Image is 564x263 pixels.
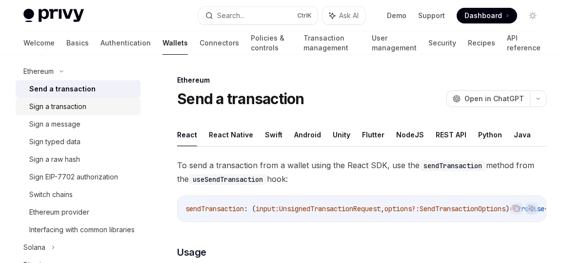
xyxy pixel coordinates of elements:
span: options [384,204,412,213]
a: Authentication [101,31,151,55]
a: Welcome [23,31,55,55]
a: Policies & controls [251,31,292,55]
h1: Send a transaction [177,90,304,108]
a: Recipes [468,31,495,55]
a: Support [418,11,445,21]
div: Sign a transaction [29,101,86,112]
div: Send a transaction [29,83,96,95]
a: Demo [387,11,406,21]
span: Ctrl K [297,12,312,20]
button: Toggle dark mode [525,8,541,23]
a: Wallets [162,31,188,55]
div: Sign a message [29,118,81,130]
span: Open in ChatGPT [464,94,524,104]
div: Ethereum [23,66,54,77]
span: : [275,204,279,213]
a: Security [428,31,456,55]
button: Open in ChatGPT [446,90,530,107]
code: useSendTransaction [189,174,267,185]
button: Android [294,123,321,146]
span: : ( [244,204,256,213]
a: Sign a message [16,115,141,133]
a: Sign EIP-7702 authorization [16,168,141,186]
button: Swift [265,123,282,146]
div: Sign EIP-7702 authorization [29,171,118,183]
span: UnsignedTransactionRequest [279,204,381,213]
button: Unity [333,123,350,146]
div: Ethereum provider [29,206,89,218]
a: Transaction management [303,31,360,55]
div: Search... [217,10,244,22]
span: ) [505,204,509,213]
button: Search...CtrlK [199,7,318,24]
div: Sign a raw hash [29,153,80,165]
button: Copy the contents from the code block [510,202,523,215]
a: Send a transaction [16,80,141,98]
div: Switch chains [29,189,73,200]
a: Switch chains [16,186,141,203]
span: To send a transaction from a wallet using the React SDK, use the method from the hook: [177,158,546,186]
a: Sign a transaction [16,98,141,115]
a: User management [372,31,417,55]
a: Interfacing with common libraries [16,221,141,239]
span: , [381,204,384,213]
div: Solana [23,241,45,253]
a: API reference [507,31,541,55]
span: Dashboard [464,11,502,21]
span: < [544,204,548,213]
code: sendTransaction [420,160,486,171]
span: Ask AI [339,11,359,21]
a: Basics [66,31,89,55]
button: Java [514,123,531,146]
button: Flutter [362,123,384,146]
button: React Native [209,123,253,146]
span: sendTransaction [185,204,244,213]
div: Ethereum [177,75,546,85]
span: ?: [412,204,420,213]
a: Connectors [200,31,239,55]
a: Dashboard [457,8,517,23]
span: SendTransactionOptions [420,204,505,213]
button: NodeJS [396,123,424,146]
button: Ask AI [525,202,538,215]
div: Interfacing with common libraries [29,224,135,236]
span: input [256,204,275,213]
button: Ask AI [322,7,365,24]
div: Sign typed data [29,136,81,148]
button: REST API [436,123,466,146]
a: Ethereum provider [16,203,141,221]
img: light logo [23,9,84,22]
button: React [177,123,197,146]
a: Sign typed data [16,133,141,151]
button: Python [478,123,502,146]
a: Sign a raw hash [16,151,141,168]
span: Usage [177,245,206,259]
